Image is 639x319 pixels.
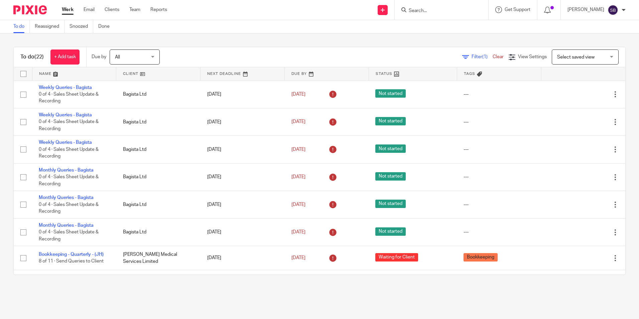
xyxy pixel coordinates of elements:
[39,140,92,145] a: Weekly Queries - Bagista
[201,81,285,108] td: [DATE]
[13,5,47,14] img: Pixie
[464,229,534,235] div: ---
[408,8,468,14] input: Search
[291,255,305,260] span: [DATE]
[375,89,406,98] span: Not started
[291,147,305,152] span: [DATE]
[464,146,534,153] div: ---
[201,136,285,163] td: [DATE]
[39,259,104,264] span: 8 of 11 · Send Queries to Client
[567,6,604,13] p: [PERSON_NAME]
[39,147,99,159] span: 0 of 4 · Sales Sheet Update & Recording
[20,54,44,61] h1: To do
[464,201,534,208] div: ---
[291,230,305,234] span: [DATE]
[62,6,74,13] a: Work
[39,195,94,200] a: Monthly Queries - Bagista
[116,270,201,297] td: Bagista Ltd
[505,7,530,12] span: Get Support
[201,218,285,246] td: [DATE]
[39,113,92,117] a: Weekly Queries - Bagista
[39,175,99,186] span: 0 of 4 · Sales Sheet Update & Recording
[150,6,167,13] a: Reports
[518,55,547,59] span: View Settings
[464,72,475,76] span: Tags
[116,246,201,270] td: [PERSON_NAME] Medical Services Limited
[39,120,99,131] span: 0 of 4 · Sales Sheet Update & Recording
[608,5,618,15] img: svg%3E
[464,119,534,125] div: ---
[34,54,44,60] span: (22)
[39,92,99,104] span: 0 of 4 · Sales Sheet Update & Recording
[493,55,504,59] a: Clear
[116,163,201,191] td: Bagista Ltd
[375,227,406,236] span: Not started
[375,144,406,153] span: Not started
[201,108,285,135] td: [DATE]
[116,218,201,246] td: Bagista Ltd
[464,174,534,180] div: ---
[472,55,493,59] span: Filter
[201,270,285,297] td: [DATE]
[482,55,488,59] span: (1)
[291,92,305,97] span: [DATE]
[116,81,201,108] td: Bagista Ltd
[375,200,406,208] span: Not started
[291,120,305,124] span: [DATE]
[39,223,94,228] a: Monthly Queries - Bagista
[39,275,94,279] a: Monthly Queries - Bagista
[39,202,99,214] span: 0 of 4 · Sales Sheet Update & Recording
[105,6,119,13] a: Clients
[92,54,106,60] p: Due by
[35,20,65,33] a: Reassigned
[39,168,94,173] a: Monthly Queries - Bagista
[13,20,30,33] a: To do
[39,252,104,257] a: Bookkeeping - Quarterly - (JH)
[70,20,93,33] a: Snoozed
[201,191,285,218] td: [DATE]
[464,91,534,98] div: ---
[375,117,406,125] span: Not started
[375,253,418,261] span: Waiting for Client
[129,6,140,13] a: Team
[375,172,406,181] span: Not started
[115,55,120,60] span: All
[39,230,99,241] span: 0 of 4 · Sales Sheet Update & Recording
[116,108,201,135] td: Bagista Ltd
[84,6,95,13] a: Email
[557,55,595,60] span: Select saved view
[116,136,201,163] td: Bagista Ltd
[291,175,305,179] span: [DATE]
[50,49,80,65] a: + Add task
[464,253,498,261] span: Bookkeeping
[201,246,285,270] td: [DATE]
[291,202,305,207] span: [DATE]
[39,85,92,90] a: Weekly Queries - Bagista
[201,163,285,191] td: [DATE]
[116,191,201,218] td: Bagista Ltd
[98,20,115,33] a: Done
